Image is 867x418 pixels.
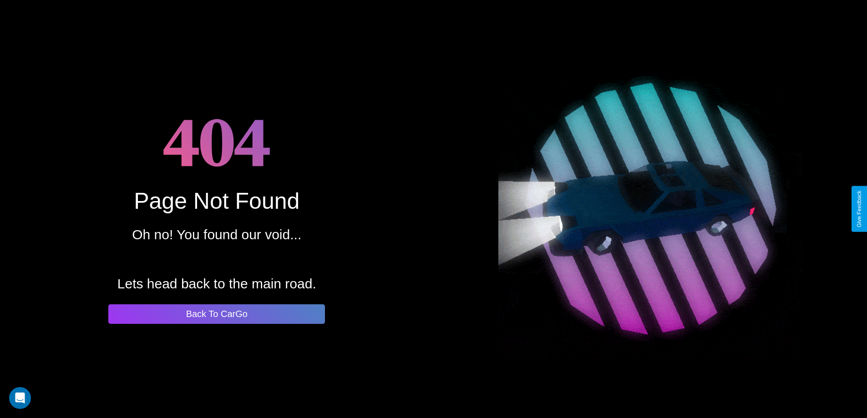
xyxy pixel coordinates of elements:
[856,191,862,227] div: Give Feedback
[117,222,316,296] p: Oh no! You found our void... Lets head back to the main road.
[134,188,299,214] div: Page Not Found
[498,57,802,361] img: spinning car
[163,95,271,188] h1: 404
[9,387,31,409] div: Open Intercom Messenger
[108,304,325,324] button: Back To CarGo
